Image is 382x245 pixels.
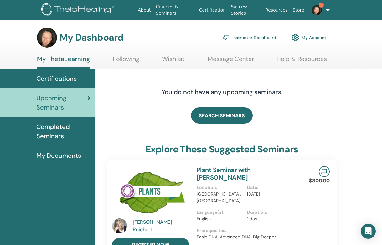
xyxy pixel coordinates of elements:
[222,31,276,44] a: Instructor Dashboard
[222,35,230,40] img: chalkboard-teacher.svg
[228,1,263,19] a: Success Stories
[361,224,376,239] div: Open Intercom Messenger
[312,5,322,15] img: default.jpg
[36,74,77,83] span: Certifications
[197,166,250,181] a: Plant Seminar with [PERSON_NAME]
[112,166,189,220] img: Plant Seminar
[276,55,327,67] a: Help & Resources
[37,28,57,48] img: default.jpg
[319,3,324,8] span: 2
[37,55,90,69] a: My ThetaLearning
[123,88,321,96] h4: You do not have any upcoming seminars.
[197,234,297,240] p: Basic DNA, Advanced DNA, Dig Deeper
[36,93,87,112] span: Upcoming Seminars
[290,4,307,16] a: Store
[36,151,81,160] span: My Documents
[263,4,290,16] a: Resources
[292,32,299,43] img: cog.svg
[197,216,243,222] p: English
[208,55,254,67] a: Message Center
[191,107,253,124] a: SEARCH SEMINARS
[197,209,243,216] p: Language(s) :
[247,184,294,191] p: Date :
[197,191,243,204] p: [GEOGRAPHIC_DATA], [GEOGRAPHIC_DATA]
[112,218,127,233] img: default.jpg
[247,191,294,197] p: [DATE]
[41,3,116,17] img: logo.png
[197,184,243,191] p: Location :
[113,55,139,67] a: Following
[199,112,245,119] span: SEARCH SEMINARS
[153,1,197,19] a: Courses & Seminars
[247,209,294,216] p: Duration :
[309,177,330,185] p: $300.00
[146,144,298,155] h3: explore these suggested seminars
[197,227,297,234] p: Prerequisites :
[59,32,123,43] h3: My Dashboard
[247,216,294,222] p: 1 day
[133,218,191,233] a: [PERSON_NAME] Reichert
[319,166,330,177] img: Live Online Seminar
[292,31,326,44] a: My Account
[135,4,153,16] a: About
[162,55,185,67] a: Wishlist
[197,4,228,16] a: Certification
[36,122,90,141] span: Completed Seminars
